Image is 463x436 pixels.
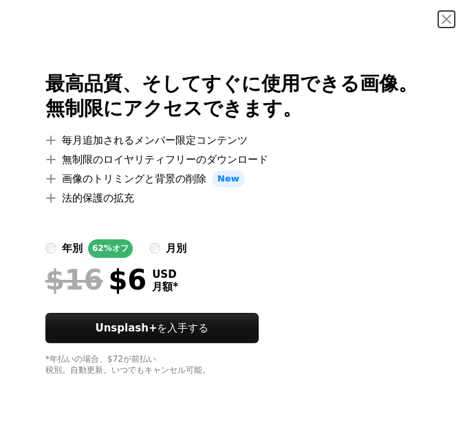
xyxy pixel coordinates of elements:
h2: 最高品質、そしてすぐに使用できる画像。 無制限にアクセスできます。 [45,72,418,121]
div: 62% オフ [88,239,133,258]
div: 月別 [166,240,186,257]
li: 画像のトリミングと背景の削除 [45,171,418,187]
div: *年払いの場合、 $72 が前払い 税別。自動更新。いつでもキャンセル可能。 [45,354,418,376]
div: 年別 [62,240,83,257]
div: $6 [45,263,147,296]
input: 年別62%オフ [45,243,56,254]
strong: Unsplash+ [96,322,158,334]
input: 月別 [149,243,160,254]
li: 毎月追加されるメンバー限定コンテンツ [45,132,418,149]
span: $16 [45,263,103,296]
span: USD [152,268,178,281]
button: Unsplash+を入手する [45,313,259,343]
li: 法的保護の拡充 [45,190,418,206]
span: New [212,171,245,187]
li: 無制限のロイヤリティフリーのダウンロード [45,151,418,168]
